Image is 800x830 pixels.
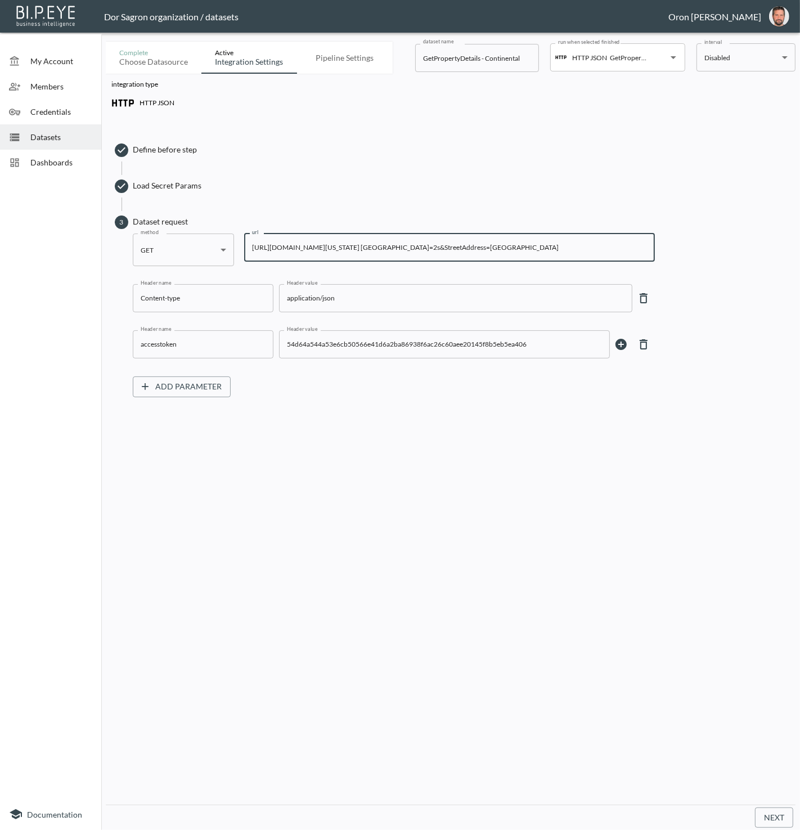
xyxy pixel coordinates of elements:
span: My Account [30,55,92,67]
span: GET [141,246,154,254]
span: Define before step [133,144,790,155]
p: integration type [111,79,790,92]
div: Pipeline settings [316,53,374,63]
label: Header name [141,279,172,286]
div: Disabled [704,51,777,64]
img: bipeye-logo [14,3,79,28]
div: Oron [PERSON_NAME] [668,11,761,22]
span: Credentials [30,106,92,118]
div: Integration settings [215,57,284,67]
img: http icon [111,92,134,114]
label: interval [704,38,722,46]
img: f7df4f0b1e237398fe25aedd0497c453 [769,6,789,26]
button: oron@bipeye.com [761,3,797,30]
a: Documentation [9,807,92,821]
p: HTTP JSON [572,53,607,62]
span: Documentation [27,810,82,819]
div: Active [215,48,284,57]
div: Dor Sagron organization / datasets [104,11,668,22]
div: Choose datasource [119,57,188,67]
button: Next [755,807,793,828]
label: dataset name [423,38,453,45]
span: Datasets [30,131,92,143]
label: url [252,228,259,236]
input: https://httpbin.org/anything [244,234,655,262]
label: method [141,228,159,236]
span: Dataset request [133,216,790,227]
p: HTTP JSON [140,98,174,107]
label: Header name [141,325,172,333]
span: Dashboards [30,156,92,168]
span: Members [30,80,92,92]
button: Add Parameter [133,376,231,397]
text: 3 [120,218,124,226]
label: Header value [287,325,317,333]
button: Open [666,50,681,65]
img: http icon [555,52,567,63]
div: Complete [119,48,188,57]
label: Header value [287,279,317,286]
input: Select dataset [607,48,649,66]
span: Load Secret Params [133,180,790,191]
label: run when selected finished [558,38,620,46]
